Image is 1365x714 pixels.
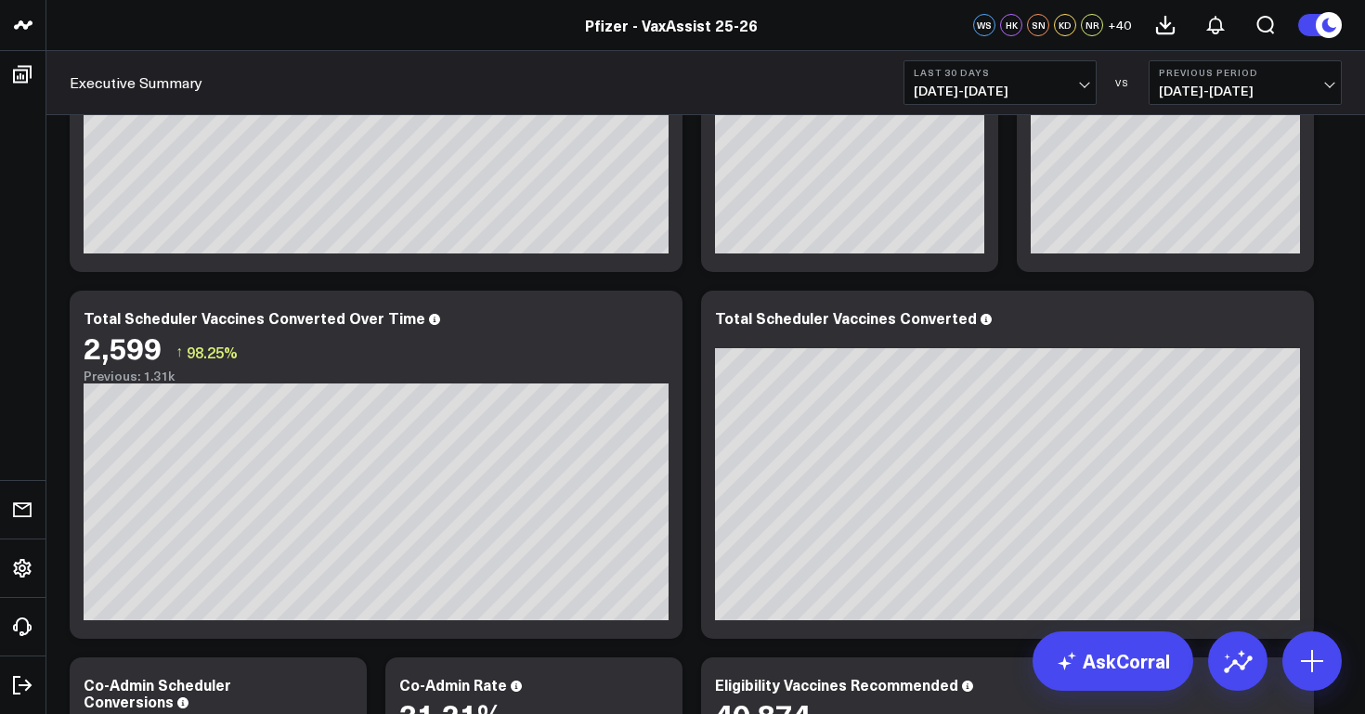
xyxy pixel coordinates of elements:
div: WS [973,14,995,36]
span: ↑ [175,340,183,364]
b: Previous Period [1159,67,1332,78]
div: Previous: 1.31k [84,369,669,383]
div: HK [1000,14,1022,36]
div: SN [1027,14,1049,36]
div: Eligibility Vaccines Recommended [715,674,958,695]
span: [DATE] - [DATE] [1159,84,1332,98]
span: + 40 [1108,19,1131,32]
button: +40 [1108,14,1131,36]
div: KD [1054,14,1076,36]
span: 98.25% [187,342,238,362]
div: Co-Admin Rate [399,674,507,695]
div: Total Scheduler Vaccines Converted [715,307,977,328]
a: Pfizer - VaxAssist 25-26 [585,15,758,35]
div: 2,599 [84,331,162,364]
a: Executive Summary [70,72,202,93]
button: Previous Period[DATE]-[DATE] [1149,60,1342,105]
div: Total Scheduler Vaccines Converted Over Time [84,307,425,328]
button: Last 30 Days[DATE]-[DATE] [903,60,1097,105]
div: VS [1106,77,1139,88]
a: AskCorral [1033,631,1193,691]
b: Last 30 Days [914,67,1086,78]
div: Co-Admin Scheduler Conversions [84,674,231,711]
span: [DATE] - [DATE] [914,84,1086,98]
div: NR [1081,14,1103,36]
